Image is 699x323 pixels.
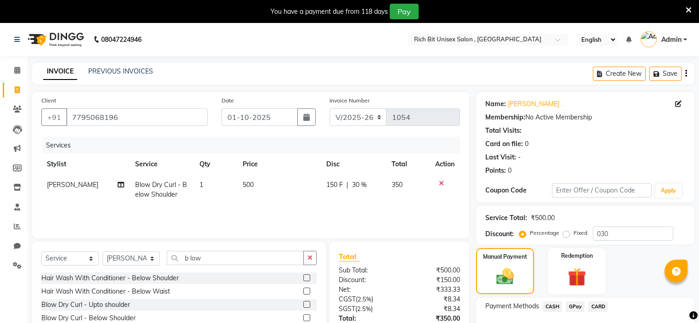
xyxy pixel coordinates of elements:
[392,181,403,189] span: 350
[552,183,652,198] input: Enter Offer / Coupon Code
[399,304,467,314] div: ₹8.34
[42,137,467,154] div: Services
[88,67,153,75] a: PREVIOUS INVOICES
[332,266,399,275] div: Sub Total:
[167,251,304,265] input: Search or Scan
[130,154,194,175] th: Service
[339,295,356,303] span: CGST
[101,27,142,52] b: 08047224946
[194,154,237,175] th: Qty
[386,154,430,175] th: Total
[508,166,511,176] div: 0
[41,300,130,310] div: Blow Dry Curl - Upto shoulder
[357,305,371,312] span: 2.5%
[485,99,506,109] div: Name:
[491,266,519,287] img: _cash.svg
[561,252,593,260] label: Redemption
[399,295,467,304] div: ₹8.34
[347,180,348,190] span: |
[332,295,399,304] div: ( )
[41,96,56,105] label: Client
[332,285,399,295] div: Net:
[485,113,685,122] div: No Active Membership
[222,96,234,105] label: Date
[352,180,367,190] span: 30 %
[485,166,506,176] div: Points:
[332,304,399,314] div: ( )
[41,154,130,175] th: Stylist
[399,275,467,285] div: ₹150.00
[655,184,682,198] button: Apply
[41,273,179,283] div: Hair Wash With Conditioner - Below Shoulder
[399,285,467,295] div: ₹333.33
[485,139,523,149] div: Card on file:
[518,153,521,162] div: -
[321,154,386,175] th: Disc
[485,186,552,195] div: Coupon Code
[508,99,563,109] a: [PERSON_NAME] .
[330,96,369,105] label: Invoice Number
[237,154,321,175] th: Price
[430,154,460,175] th: Action
[574,229,587,237] label: Fixed
[339,305,355,313] span: SGST
[390,4,419,19] button: Pay
[485,213,527,223] div: Service Total:
[485,126,522,136] div: Total Visits:
[566,301,585,312] span: GPay
[66,108,208,126] input: Search by Name/Mobile/Email/Code
[661,35,682,45] span: Admin
[485,301,539,311] span: Payment Methods
[243,181,254,189] span: 500
[660,286,690,314] iframe: chat widget
[23,27,86,52] img: logo
[531,213,555,223] div: ₹500.00
[358,295,371,303] span: 2.5%
[588,301,608,312] span: CARD
[593,67,646,81] button: Create New
[41,287,170,296] div: Hair Wash With Conditioner - Below Waist
[399,266,467,275] div: ₹500.00
[41,108,67,126] button: +91
[326,180,343,190] span: 150 F
[649,67,682,81] button: Save
[485,153,516,162] div: Last Visit:
[485,229,514,239] div: Discount:
[332,275,399,285] div: Discount:
[47,181,98,189] span: [PERSON_NAME]
[339,252,360,261] span: Total
[199,181,203,189] span: 1
[641,31,657,47] img: Admin
[562,266,592,289] img: _gift.svg
[530,229,559,237] label: Percentage
[271,7,388,17] div: You have a payment due from 118 days
[43,63,77,80] a: INVOICE
[41,313,136,323] div: Blow Dry Curl - Below Shoulder
[543,301,563,312] span: CASH
[135,181,187,198] span: Blow Dry Curl - Below Shoulder
[485,113,525,122] div: Membership:
[483,253,527,261] label: Manual Payment
[525,139,529,149] div: 0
